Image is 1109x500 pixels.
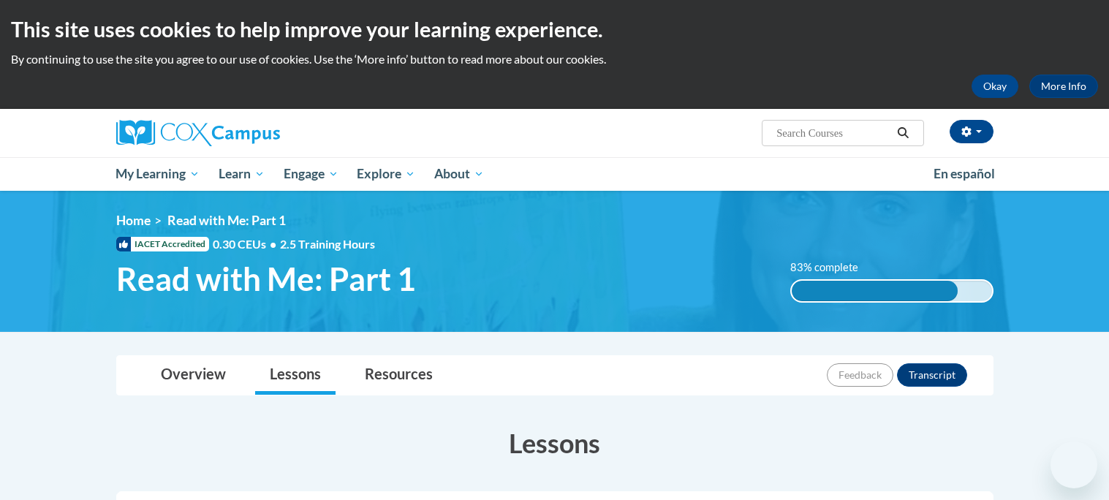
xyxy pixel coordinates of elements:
a: En español [924,159,1004,189]
button: Search [892,124,914,142]
a: My Learning [107,157,210,191]
button: Feedback [827,363,893,387]
span: En español [934,166,995,181]
a: Explore [347,157,425,191]
input: Search Courses [775,124,892,142]
a: Overview [146,356,241,395]
span: Learn [219,165,265,183]
span: Engage [284,165,338,183]
div: Main menu [94,157,1015,191]
span: • [270,237,276,251]
img: Cox Campus [116,120,280,146]
a: More Info [1029,75,1098,98]
a: Learn [209,157,274,191]
div: 83% complete [792,281,958,301]
a: Cox Campus [116,120,394,146]
a: About [425,157,493,191]
a: Lessons [255,356,336,395]
span: About [434,165,484,183]
label: 83% complete [790,260,874,276]
span: Explore [357,165,415,183]
h3: Lessons [116,425,993,461]
iframe: Button to launch messaging window [1051,442,1097,488]
button: Account Settings [950,120,993,143]
a: Engage [274,157,348,191]
span: IACET Accredited [116,237,209,251]
span: Read with Me: Part 1 [167,213,286,228]
span: 2.5 Training Hours [280,237,375,251]
span: Read with Me: Part 1 [116,260,416,298]
button: Transcript [897,363,967,387]
span: My Learning [116,165,200,183]
a: Home [116,213,151,228]
p: By continuing to use the site you agree to our use of cookies. Use the ‘More info’ button to read... [11,51,1098,67]
a: Resources [350,356,447,395]
button: Okay [972,75,1018,98]
h2: This site uses cookies to help improve your learning experience. [11,15,1098,44]
span: 0.30 CEUs [213,236,280,252]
